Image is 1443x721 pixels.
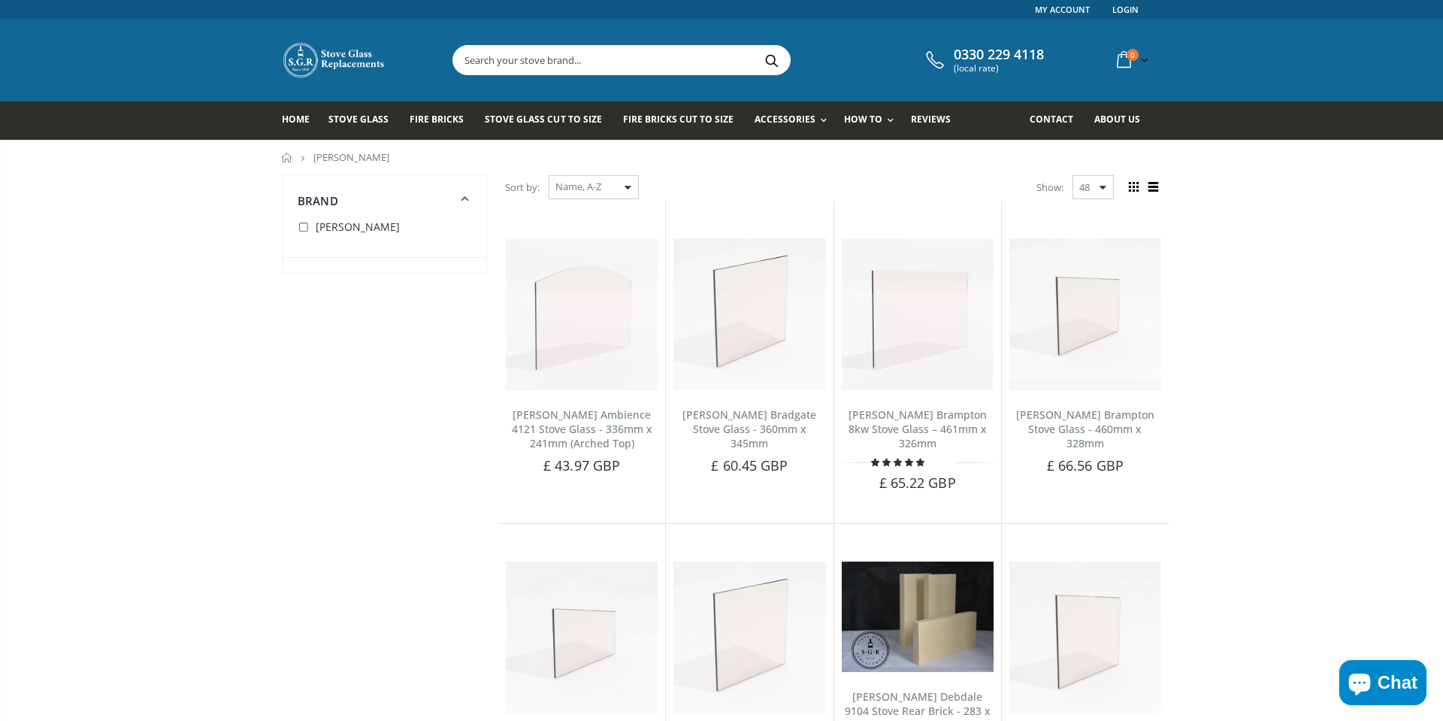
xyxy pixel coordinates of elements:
a: Stove Glass Cut To Size [485,101,613,140]
img: Burley Carlby Baffle Plate Glass [506,562,658,713]
img: Burley Ambience 4121 stove glass with an arched top [506,238,658,390]
span: £ 43.97 GBP [543,456,620,474]
a: Reviews [911,101,962,140]
span: £ 66.56 GBP [1047,456,1124,474]
span: Stove Glass Cut To Size [485,113,601,126]
span: About us [1094,113,1140,126]
span: Fire Bricks [410,113,464,126]
a: How To [844,101,901,140]
img: Stove Glass Replacement [282,41,387,79]
img: Burley Brampton Stove Glass [1009,238,1161,390]
span: How To [844,113,882,126]
img: Burley Brampton 8kw replacement stove glass [842,238,994,390]
a: Home [282,101,321,140]
span: Sort by: [505,174,540,201]
span: £ 60.45 GBP [711,456,788,474]
a: About us [1094,101,1151,140]
span: Accessories [755,113,815,126]
span: 0 [1127,49,1139,61]
button: Search [755,46,788,74]
span: Grid view [1125,179,1142,195]
span: [PERSON_NAME] [313,150,389,164]
span: Fire Bricks Cut To Size [623,113,734,126]
a: Contact [1030,101,1085,140]
a: 0 [1111,45,1151,74]
span: Brand [298,193,338,208]
a: [PERSON_NAME] Bradgate Stove Glass - 360mm x 345mm [682,407,816,450]
a: Stove Glass [328,101,400,140]
span: (local rate) [954,63,1044,74]
span: [PERSON_NAME] [316,220,400,234]
img: Burley Debdale 9104 Stove Rear Brick [842,562,994,671]
a: [PERSON_NAME] Brampton Stove Glass - 460mm x 328mm [1016,407,1154,450]
img: Burley Debdale Stove Glass [1009,562,1161,713]
span: Contact [1030,113,1073,126]
input: Search your stove brand... [453,46,958,74]
a: Fire Bricks [410,101,475,140]
img: Burley Carlby Stove Glass [673,562,825,713]
span: 5.00 stars [871,456,927,468]
span: List view [1145,179,1161,195]
a: Accessories [755,101,834,140]
inbox-online-store-chat: Shopify online store chat [1335,660,1431,709]
span: Reviews [911,113,951,126]
a: [PERSON_NAME] Brampton 8kw Stove Glass – 461mm x 326mm [849,407,987,450]
img: Burley Bradgate Stove Glass [673,238,825,390]
span: £ 65.22 GBP [879,474,956,492]
a: Home [282,153,293,162]
span: Home [282,113,310,126]
span: Stove Glass [328,113,389,126]
span: Show: [1036,175,1063,199]
a: [PERSON_NAME] Ambience 4121 Stove Glass - 336mm x 241mm (Arched Top) [512,407,652,450]
span: 0330 229 4118 [954,47,1044,63]
a: Fire Bricks Cut To Size [623,101,745,140]
a: 0330 229 4118 (local rate) [922,47,1044,74]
